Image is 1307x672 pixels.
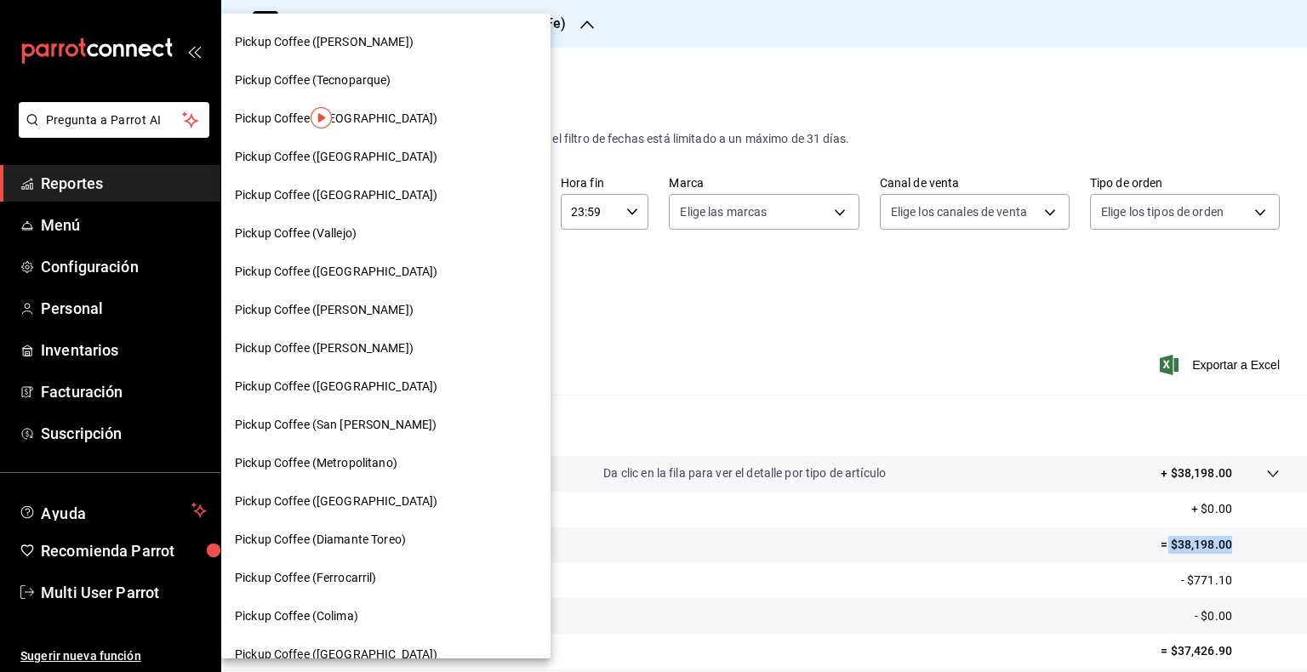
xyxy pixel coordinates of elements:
span: Pickup Coffee (Diamante Toreo) [235,531,406,549]
span: Pickup Coffee (Ferrocarril) [235,569,377,587]
div: Pickup Coffee ([PERSON_NAME]) [221,329,551,367]
span: Pickup Coffee (San [PERSON_NAME]) [235,416,437,434]
div: Pickup Coffee ([GEOGRAPHIC_DATA]) [221,367,551,406]
span: Pickup Coffee ([PERSON_NAME]) [235,33,414,51]
span: Pickup Coffee ([GEOGRAPHIC_DATA]) [235,646,437,663]
div: Pickup Coffee (Metropolitano) [221,444,551,482]
img: Tooltip marker [311,107,332,128]
span: Pickup Coffee ([GEOGRAPHIC_DATA]) [235,493,437,510]
span: Pickup Coffee (Colima) [235,607,358,625]
div: Pickup Coffee (Diamante Toreo) [221,521,551,559]
span: Pickup Coffee ([GEOGRAPHIC_DATA]) [235,148,437,166]
div: Pickup Coffee ([GEOGRAPHIC_DATA]) [221,176,551,214]
div: Pickup Coffee (Ferrocarril) [221,559,551,597]
span: Pickup Coffee ([GEOGRAPHIC_DATA]) [235,186,437,204]
span: Pickup Coffee ([GEOGRAPHIC_DATA]) [235,263,437,281]
div: Pickup Coffee (Vallejo) [221,214,551,253]
div: Pickup Coffee (San [PERSON_NAME]) [221,406,551,444]
div: Pickup Coffee ([PERSON_NAME]) [221,23,551,61]
div: Pickup Coffee ([PERSON_NAME]) [221,291,551,329]
div: Pickup Coffee ([GEOGRAPHIC_DATA]) [221,482,551,521]
span: Pickup Coffee (Vallejo) [235,225,357,242]
div: Pickup Coffee ([GEOGRAPHIC_DATA]) [221,138,551,176]
div: Pickup Coffee ([GEOGRAPHIC_DATA]) [221,100,551,138]
span: Pickup Coffee (Tecnoparque) [235,71,391,89]
span: Pickup Coffee ([PERSON_NAME]) [235,339,414,357]
span: Pickup Coffee ([PERSON_NAME]) [235,301,414,319]
div: Pickup Coffee (Colima) [221,597,551,635]
span: Pickup Coffee ([GEOGRAPHIC_DATA]) [235,378,437,396]
div: Pickup Coffee (Tecnoparque) [221,61,551,100]
span: Pickup Coffee (Metropolitano) [235,454,397,472]
span: Pickup Coffee ([GEOGRAPHIC_DATA]) [235,110,437,128]
div: Pickup Coffee ([GEOGRAPHIC_DATA]) [221,253,551,291]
